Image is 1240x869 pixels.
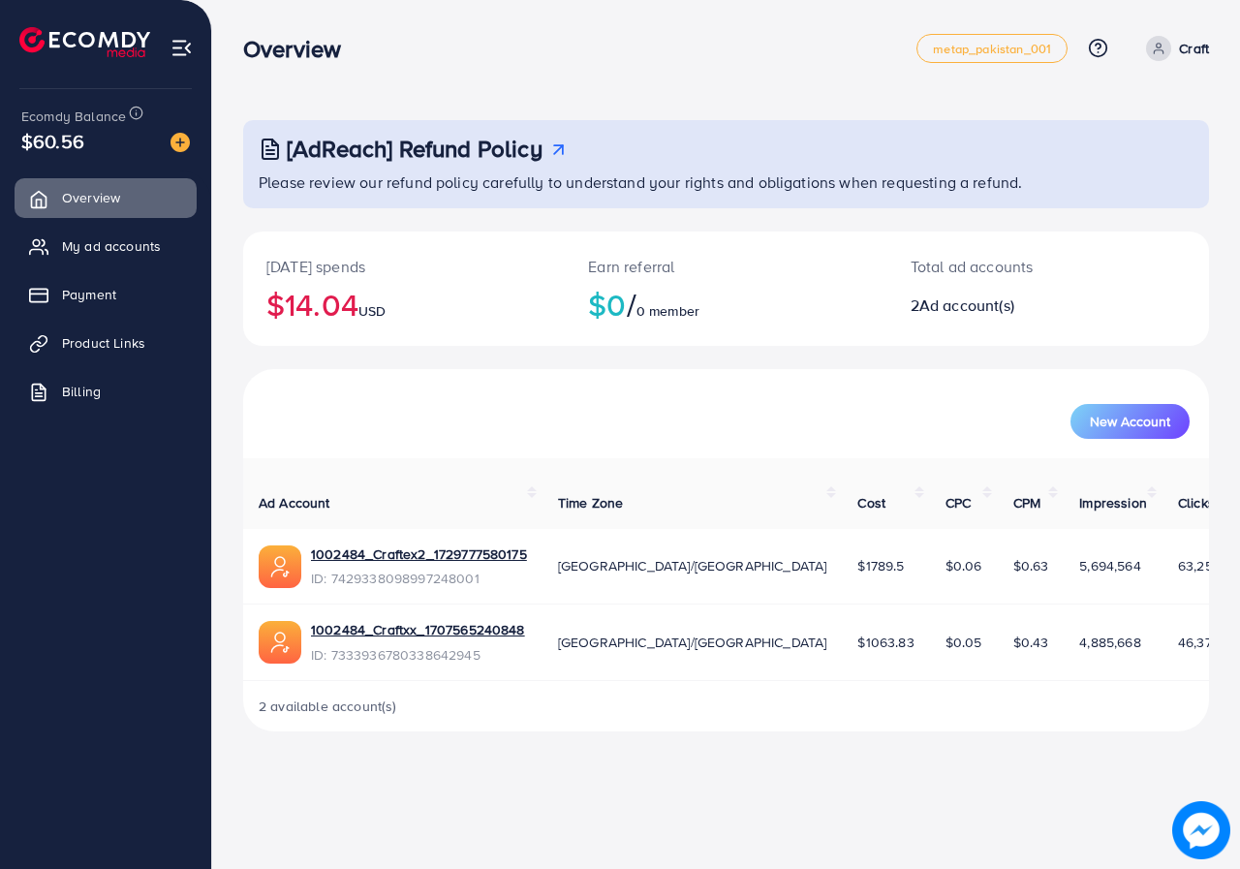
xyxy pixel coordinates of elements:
[62,236,161,256] span: My ad accounts
[911,296,1105,315] h2: 2
[1070,404,1190,439] button: New Account
[15,178,197,217] a: Overview
[558,633,827,652] span: [GEOGRAPHIC_DATA]/[GEOGRAPHIC_DATA]
[857,493,885,512] span: Cost
[259,171,1197,194] p: Please review our refund policy carefully to understand your rights and obligations when requesti...
[311,569,527,588] span: ID: 7429338098997248001
[1178,633,1220,652] span: 46,372
[1013,633,1049,652] span: $0.43
[19,27,150,57] img: logo
[311,544,527,564] a: 1002484_Craftex2_1729777580175
[1079,493,1147,512] span: Impression
[259,493,330,512] span: Ad Account
[170,37,193,59] img: menu
[15,372,197,411] a: Billing
[857,556,904,575] span: $1789.5
[1079,556,1140,575] span: 5,694,564
[1178,493,1215,512] span: Clicks
[15,324,197,362] a: Product Links
[558,556,827,575] span: [GEOGRAPHIC_DATA]/[GEOGRAPHIC_DATA]
[1079,633,1140,652] span: 4,885,668
[62,285,116,304] span: Payment
[627,282,636,326] span: /
[1013,493,1040,512] span: CPM
[266,286,542,323] h2: $14.04
[1138,36,1209,61] a: Craft
[1178,556,1221,575] span: 63,255
[945,556,982,575] span: $0.06
[62,333,145,353] span: Product Links
[588,286,863,323] h2: $0
[62,188,120,207] span: Overview
[266,255,542,278] p: [DATE] spends
[287,135,542,163] h3: [AdReach] Refund Policy
[588,255,863,278] p: Earn referral
[21,107,126,126] span: Ecomdy Balance
[916,34,1068,63] a: metap_pakistan_001
[558,493,623,512] span: Time Zone
[1179,37,1209,60] p: Craft
[919,295,1014,316] span: Ad account(s)
[945,493,971,512] span: CPC
[1177,806,1224,853] img: image
[857,633,914,652] span: $1063.83
[636,301,699,321] span: 0 member
[259,697,397,716] span: 2 available account(s)
[911,255,1105,278] p: Total ad accounts
[21,127,84,155] span: $60.56
[1090,415,1170,428] span: New Account
[311,645,525,665] span: ID: 7333936780338642945
[170,133,190,152] img: image
[311,620,525,639] a: 1002484_Craftxx_1707565240848
[1013,556,1049,575] span: $0.63
[933,43,1051,55] span: metap_pakistan_001
[243,35,356,63] h3: Overview
[15,227,197,265] a: My ad accounts
[259,621,301,664] img: ic-ads-acc.e4c84228.svg
[945,633,982,652] span: $0.05
[259,545,301,588] img: ic-ads-acc.e4c84228.svg
[15,275,197,314] a: Payment
[358,301,386,321] span: USD
[62,382,101,401] span: Billing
